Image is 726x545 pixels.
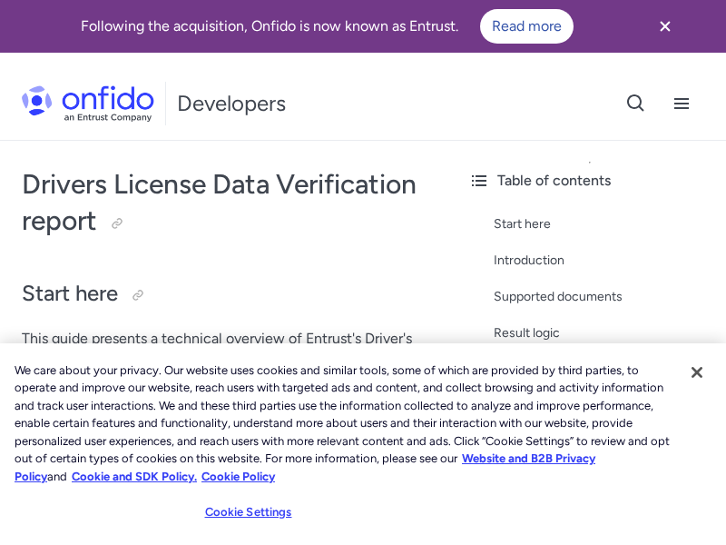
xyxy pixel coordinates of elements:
p: This guide presents a technical overview of Entrust's Driver's License Data Verification (DLDV) r... [22,328,432,372]
a: Cookie and SDK Policy. [72,470,197,483]
a: More information about our cookie policy., opens in a new tab [15,451,595,483]
a: Result logic [494,322,711,344]
a: Read more [480,9,574,44]
div: We care about your privacy. Our website uses cookies and similar tools, some of which are provide... [15,362,675,486]
a: Start here [494,213,711,235]
svg: Open search button [625,93,647,114]
h1: Drivers License Data Verification report [22,166,432,239]
svg: Open navigation menu button [671,93,692,114]
h2: Start here [22,279,432,310]
button: Close [677,352,717,392]
div: Table of contents [468,170,711,192]
div: Following the acquisition, Onfido is now known as Entrust. [22,9,632,44]
button: Open navigation menu button [659,81,704,126]
svg: Close banner [654,15,676,37]
h1: Developers [177,89,286,118]
img: Onfido Logo [22,85,154,122]
button: Cookie Settings [191,494,305,530]
a: Cookie Policy [201,470,275,483]
button: Close banner [632,4,699,49]
a: Introduction [494,250,711,272]
a: Supported documents [494,286,711,308]
button: Open search button [613,81,659,126]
